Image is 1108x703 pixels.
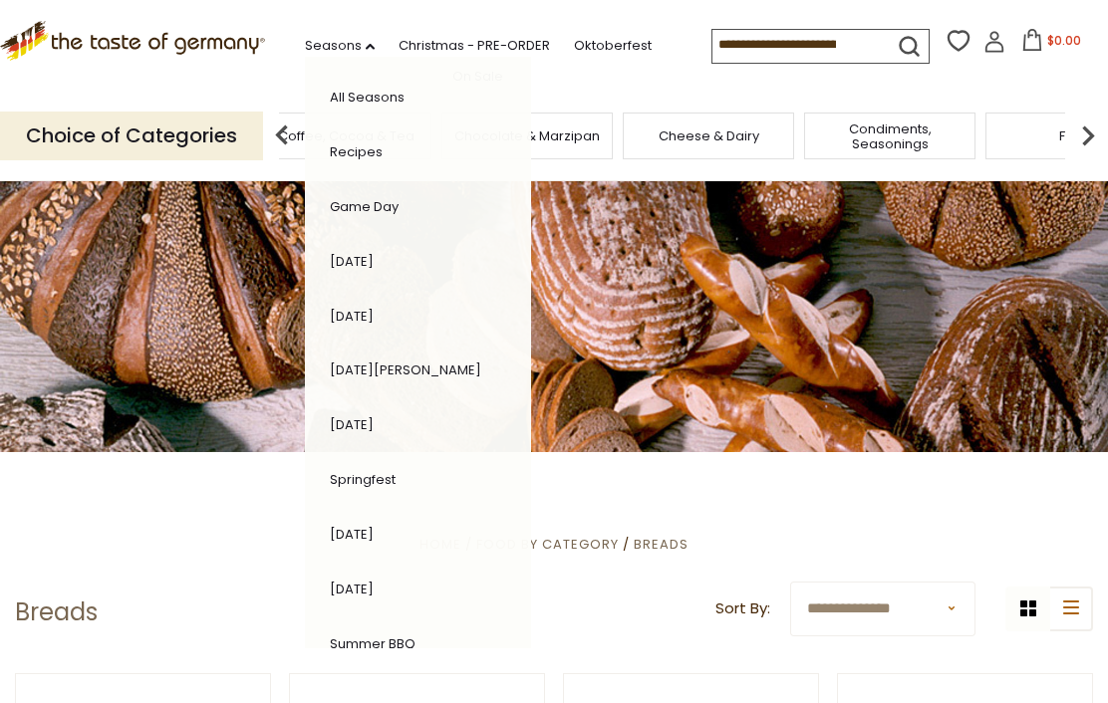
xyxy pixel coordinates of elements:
[399,35,550,57] a: Christmas - PRE-ORDER
[330,470,396,489] a: Springfest
[476,535,619,554] a: Food By Category
[715,596,770,621] label: Sort By:
[634,535,689,554] a: Breads
[1068,116,1108,155] img: next arrow
[330,197,399,216] a: Game Day
[1059,128,1083,143] a: Fish
[15,597,98,627] h1: Breads
[330,525,374,544] a: [DATE]
[1009,29,1094,59] button: $0.00
[330,252,374,271] a: [DATE]
[659,128,759,143] a: Cheese & Dairy
[574,35,652,57] a: Oktoberfest
[330,634,415,653] a: Summer BBQ
[330,142,383,161] a: Recipes
[330,360,481,379] a: [DATE][PERSON_NAME]
[305,35,375,57] a: Seasons
[330,415,374,434] a: [DATE]
[330,307,374,326] a: [DATE]
[1047,32,1081,49] span: $0.00
[330,88,405,107] a: All Seasons
[262,116,302,155] img: previous arrow
[330,580,374,598] a: [DATE]
[810,121,969,151] a: Condiments, Seasonings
